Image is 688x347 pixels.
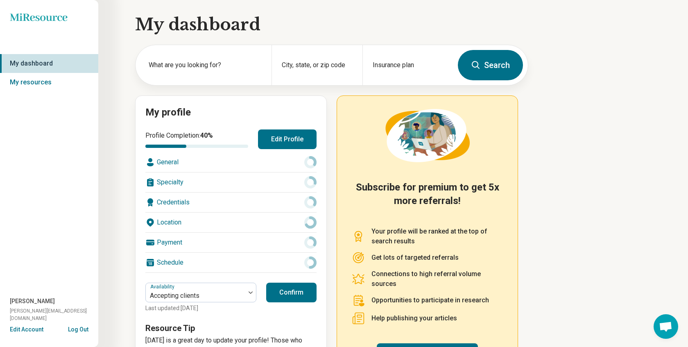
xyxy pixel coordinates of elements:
[145,193,317,212] div: Credentials
[266,283,317,302] button: Confirm
[145,213,317,232] div: Location
[352,181,503,217] h2: Subscribe for premium to get 5x more referrals!
[10,297,55,306] span: [PERSON_NAME]
[371,269,503,289] p: Connections to high referral volume sources
[458,50,523,80] button: Search
[145,172,317,192] div: Specialty
[654,314,678,339] div: Open chat
[145,152,317,172] div: General
[371,253,459,263] p: Get lots of targeted referrals
[371,227,503,246] p: Your profile will be ranked at the top of search results
[145,233,317,252] div: Payment
[145,322,317,334] h3: Resource Tip
[371,295,489,305] p: Opportunities to participate in research
[145,253,317,272] div: Schedule
[135,13,528,36] h1: My dashboard
[10,325,43,334] button: Edit Account
[258,129,317,149] button: Edit Profile
[149,60,262,70] label: What are you looking for?
[150,284,176,290] label: Availability
[10,307,98,322] span: [PERSON_NAME][EMAIL_ADDRESS][DOMAIN_NAME]
[371,313,457,323] p: Help publishing your articles
[200,132,213,139] span: 40 %
[145,304,256,313] p: Last updated: [DATE]
[145,106,317,120] h2: My profile
[68,325,88,332] button: Log Out
[145,131,248,148] div: Profile Completion:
